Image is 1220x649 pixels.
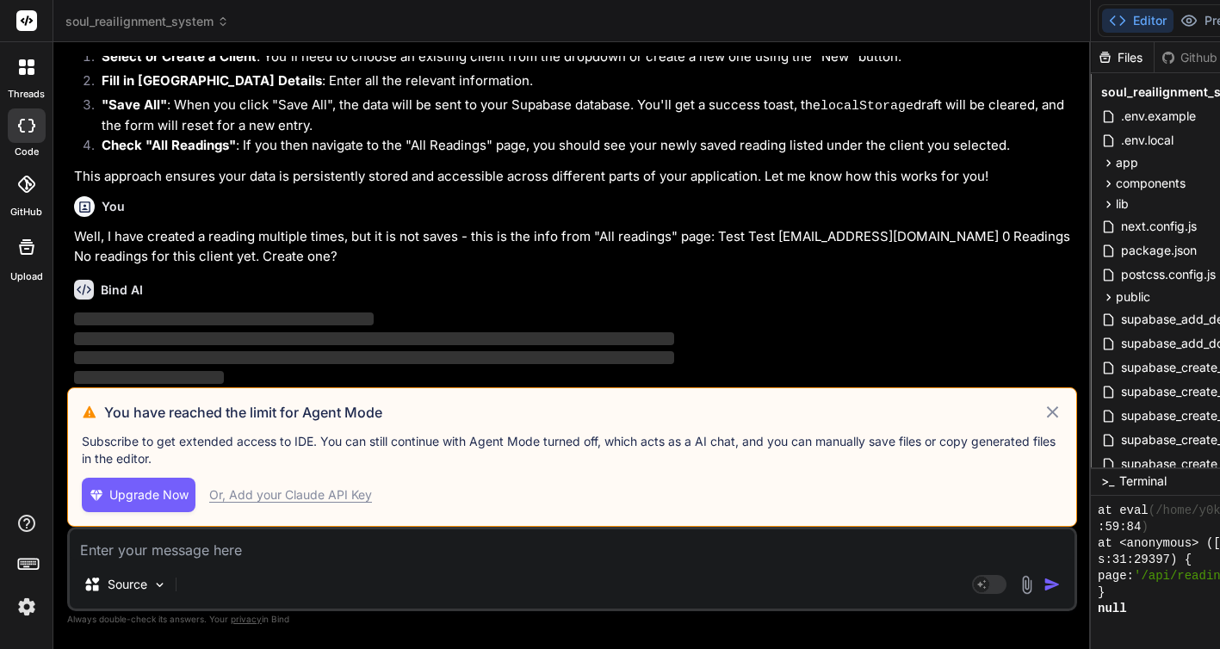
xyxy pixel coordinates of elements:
label: GitHub [10,205,42,219]
label: Upload [10,269,43,284]
div: Files [1091,49,1154,66]
span: :59:84 [1098,519,1141,535]
span: lib [1116,195,1129,213]
div: Or, Add your Claude API Key [209,486,372,504]
span: at eval [1098,503,1149,519]
span: privacy [231,614,262,624]
span: next.config.js [1119,216,1198,237]
span: app [1116,154,1138,171]
h6: You [102,198,125,215]
li: : Enter all the relevant information. [88,71,1074,96]
span: Terminal [1119,473,1167,490]
h6: Bind AI [101,281,143,299]
p: Subscribe to get extended access to IDE. You can still continue with Agent Mode turned off, which... [82,433,1062,467]
span: s:31:29397) { [1098,552,1192,568]
label: code [15,145,39,159]
span: ‌ [74,351,674,364]
img: attachment [1017,575,1037,595]
span: soul_reailignment_system [65,13,229,30]
button: Upgrade Now [82,478,195,512]
h3: You have reached the limit for Agent Mode [104,402,1043,423]
strong: Fill in [GEOGRAPHIC_DATA] Details [102,72,322,89]
p: This approach ensures your data is persistently stored and accessible across different parts of y... [74,167,1074,187]
li: : If you then navigate to the "All Readings" page, you should see your newly saved reading listed... [88,136,1074,160]
label: threads [8,87,45,102]
code: localStorage [821,99,913,114]
span: ‌ [74,371,224,384]
strong: Select or Create a Client [102,48,257,65]
span: public [1116,288,1150,306]
span: postcss.config.js [1119,264,1217,285]
p: Always double-check its answers. Your in Bind [67,611,1077,627]
img: Pick Models [152,578,167,592]
span: components [1116,175,1186,192]
p: Source [108,576,147,593]
strong: Check "All Readings" [102,137,236,153]
span: ) [1141,519,1148,535]
span: .env.local [1119,130,1175,151]
span: ‌ [74,332,674,345]
span: null [1098,601,1127,617]
span: .env.example [1119,106,1198,127]
span: } [1098,584,1105,601]
span: package.json [1119,240,1198,261]
li: : You'll need to choose an existing client from the dropdown or create a new one using the "New" ... [88,47,1074,71]
img: settings [12,592,41,621]
span: ‌ [74,312,374,325]
strong: "Save All" [102,96,167,113]
li: : When you click "Save All", the data will be sent to your Supabase database. You'll get a succes... [88,96,1074,136]
p: Well, I have created a reading multiple times, but it is not saves - this is the info from "All r... [74,227,1074,266]
span: Upgrade Now [109,486,189,504]
span: >_ [1101,473,1114,490]
button: Editor [1102,9,1174,33]
span: page: [1098,568,1134,584]
img: icon [1044,576,1061,593]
